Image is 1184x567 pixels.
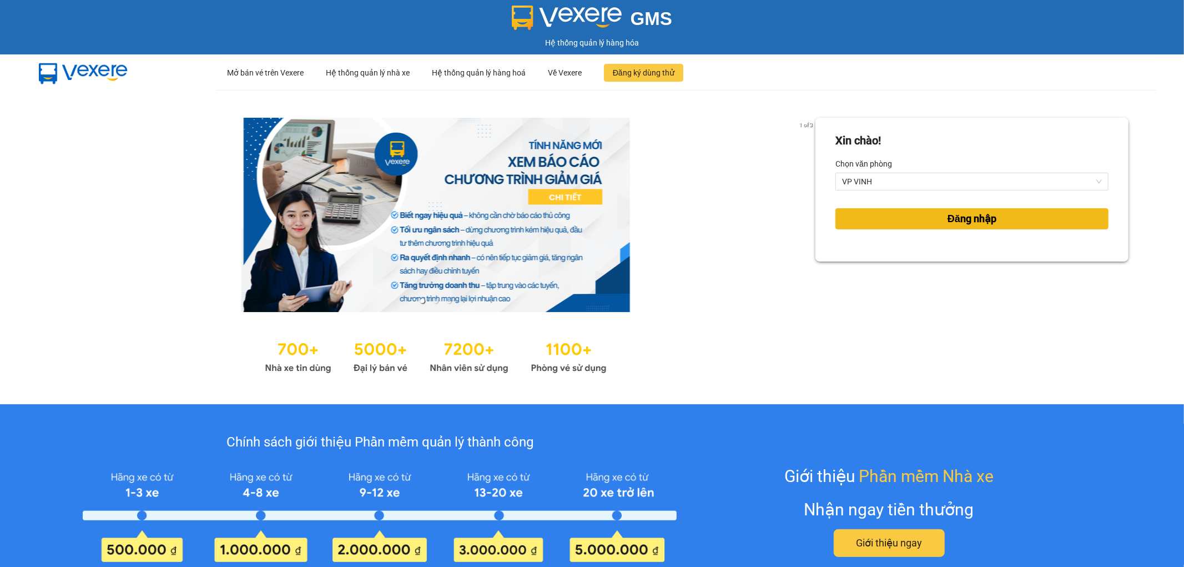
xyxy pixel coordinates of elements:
[856,535,922,551] span: Giới thiệu ngay
[948,211,996,227] span: Đăng nhập
[512,6,622,30] img: logo 2
[613,67,674,79] span: Đăng ký dùng thử
[326,55,410,91] div: Hệ thống quản lý nhà xe
[604,64,683,82] button: Đăng ký dùng thử
[420,299,425,303] li: slide item 1
[227,55,304,91] div: Mở bán vé trên Vexere
[835,155,892,173] label: Chọn văn phòng
[56,118,71,312] button: previous slide / item
[834,529,945,557] button: Giới thiệu ngay
[3,37,1181,49] div: Hệ thống quản lý hàng hóa
[631,8,672,29] span: GMS
[835,132,881,149] div: Xin chào!
[842,173,1102,190] span: VP VINH
[796,118,815,132] p: 1 of 3
[265,334,607,377] img: Statistics.png
[83,432,677,453] div: Chính sách giới thiệu Phần mềm quản lý thành công
[83,467,677,563] img: policy-intruduce-detail.png
[548,55,582,91] div: Về Vexere
[859,463,994,489] span: Phần mềm Nhà xe
[800,118,815,312] button: next slide / item
[447,299,451,303] li: slide item 3
[434,299,438,303] li: slide item 2
[804,496,974,523] div: Nhận ngay tiền thưởng
[512,17,672,26] a: GMS
[432,55,526,91] div: Hệ thống quản lý hàng hoá
[835,208,1109,229] button: Đăng nhập
[28,54,139,91] img: mbUUG5Q.png
[784,463,994,489] div: Giới thiệu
